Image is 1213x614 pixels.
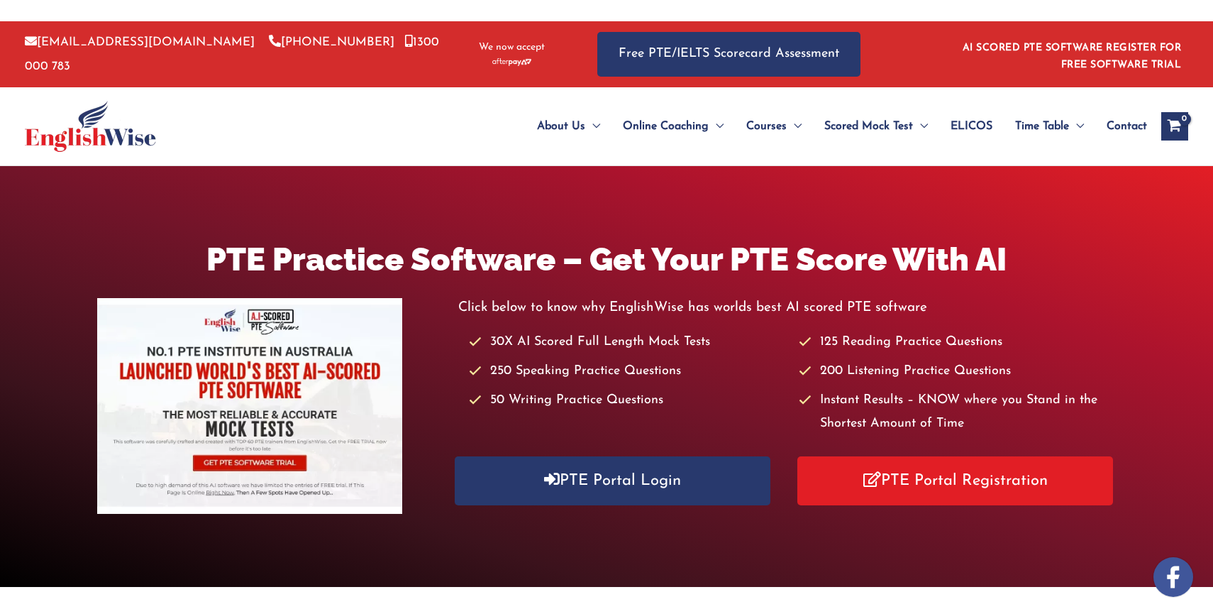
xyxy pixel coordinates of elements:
span: Time Table [1015,102,1069,151]
li: 50 Writing Practice Questions [469,389,786,412]
a: Free PTE/IELTS Scorecard Assessment [597,32,860,77]
p: Click below to know why EnglishWise has worlds best AI scored PTE software [458,296,1117,319]
span: Menu Toggle [585,102,600,151]
span: Scored Mock Test [824,102,913,151]
span: Menu Toggle [787,102,802,151]
a: Contact [1095,102,1147,151]
img: white-facebook.png [1153,557,1193,597]
span: Online Coaching [623,102,709,151]
span: Menu Toggle [1069,102,1084,151]
a: About UsMenu Toggle [526,102,611,151]
a: AI SCORED PTE SOFTWARE REGISTER FOR FREE SOFTWARE TRIAL [963,43,1182,70]
a: [EMAIL_ADDRESS][DOMAIN_NAME] [25,36,255,48]
a: [PHONE_NUMBER] [269,36,394,48]
a: Scored Mock TestMenu Toggle [813,102,939,151]
img: Afterpay-Logo [492,58,531,66]
a: CoursesMenu Toggle [735,102,813,151]
a: Online CoachingMenu Toggle [611,102,735,151]
span: Menu Toggle [709,102,724,151]
li: Instant Results – KNOW where you Stand in the Shortest Amount of Time [799,389,1116,437]
a: Time TableMenu Toggle [1004,102,1095,151]
a: PTE Portal Login [455,456,770,505]
nav: Site Navigation: Main Menu [503,102,1147,151]
li: 125 Reading Practice Questions [799,331,1116,354]
li: 30X AI Scored Full Length Mock Tests [469,331,786,354]
span: Contact [1107,102,1147,151]
li: 200 Listening Practice Questions [799,360,1116,383]
img: cropped-ew-logo [25,101,156,152]
img: pte-institute-main [97,298,402,514]
li: 250 Speaking Practice Questions [469,360,786,383]
h1: PTE Practice Software – Get Your PTE Score With AI [97,237,1116,282]
a: ELICOS [939,102,1004,151]
span: Menu Toggle [913,102,928,151]
span: We now accept [479,40,545,55]
a: PTE Portal Registration [797,456,1113,505]
span: About Us [537,102,585,151]
a: 1300 000 783 [25,36,439,72]
a: View Shopping Cart, empty [1161,112,1188,141]
aside: Header Widget 1 [954,31,1188,77]
span: ELICOS [951,102,992,151]
span: Courses [746,102,787,151]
